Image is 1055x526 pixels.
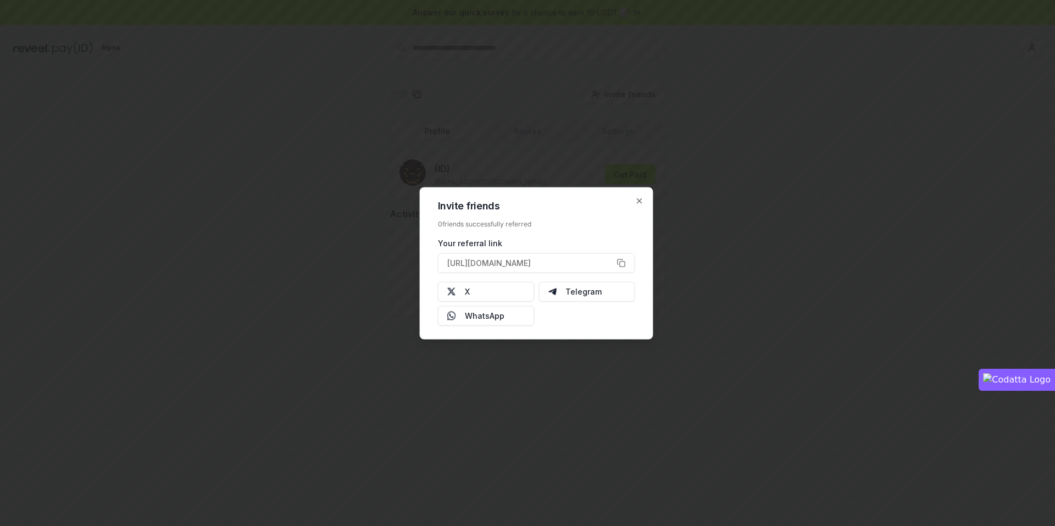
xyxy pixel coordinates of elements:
button: WhatsApp [438,306,535,325]
div: 0 friends successfully referred [438,219,635,228]
img: Telegram [548,287,557,296]
span: [URL][DOMAIN_NAME] [447,257,531,269]
button: Telegram [538,281,635,301]
h2: Invite friends [438,201,635,211]
button: X [438,281,535,301]
button: [URL][DOMAIN_NAME] [438,253,635,273]
img: Whatsapp [447,311,456,320]
img: X [447,287,456,296]
div: Your referral link [438,237,635,248]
